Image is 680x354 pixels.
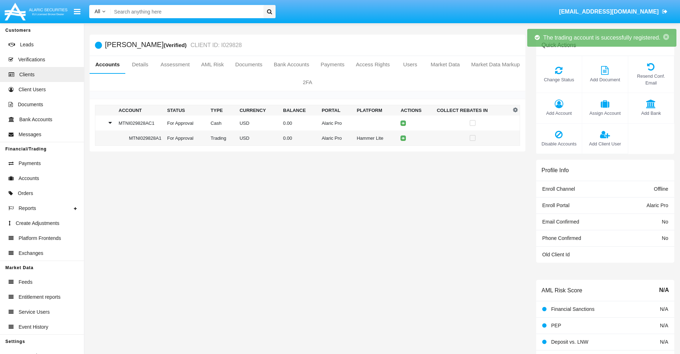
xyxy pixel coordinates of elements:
[18,190,33,197] span: Orders
[19,308,50,316] span: Service Users
[632,110,670,117] span: Add Bank
[19,205,36,212] span: Reports
[434,105,511,116] th: Collect Rebates In
[319,130,354,146] td: Alaric Pro
[542,287,582,294] h6: AML Risk Score
[268,56,315,73] a: Bank Accounts
[90,56,125,73] a: Accounts
[556,2,671,22] a: [EMAIL_ADDRESS][DOMAIN_NAME]
[543,35,660,41] span: The trading account is successfully registered.
[319,116,354,130] td: Alaric Pro
[540,110,578,117] span: Add Account
[632,73,670,86] span: Resend Conf. Email
[19,116,52,123] span: Bank Accounts
[319,105,354,116] th: Portal
[662,219,668,225] span: No
[125,56,155,73] a: Details
[163,41,188,49] div: (Verified)
[540,76,578,83] span: Change Status
[155,56,196,73] a: Assessment
[315,56,350,73] a: Payments
[542,202,569,208] span: Enroll Portal
[551,306,594,312] span: Financial Sanctions
[208,116,237,130] td: Cash
[237,116,280,130] td: USD
[90,74,525,91] a: 2FA
[105,41,242,49] h5: [PERSON_NAME]
[19,71,35,78] span: Clients
[19,175,39,182] span: Accounts
[164,105,208,116] th: Status
[542,252,570,257] span: Old Client Id
[354,105,398,116] th: Platform
[111,5,261,18] input: Search
[542,219,579,225] span: Email Confirmed
[116,116,164,130] td: MTNI029828AC1
[465,56,525,73] a: Market Data Markup
[662,235,668,241] span: No
[164,130,208,146] td: For Approval
[660,339,668,345] span: N/A
[586,110,624,117] span: Assign Account
[195,56,230,73] a: AML Risk
[280,105,319,116] th: Balance
[660,306,668,312] span: N/A
[559,9,659,15] span: [EMAIL_ADDRESS][DOMAIN_NAME]
[189,42,242,48] small: CLIENT ID: I029828
[19,86,46,93] span: Client Users
[164,116,208,130] td: For Approval
[19,160,41,167] span: Payments
[542,167,569,174] h6: Profile Info
[425,56,465,73] a: Market Data
[280,116,319,130] td: 0.00
[237,105,280,116] th: Currency
[350,56,396,73] a: Access Rights
[586,140,624,147] span: Add Client User
[398,105,434,116] th: Actions
[660,323,668,328] span: N/A
[19,250,43,257] span: Exchanges
[230,56,268,73] a: Documents
[542,186,575,192] span: Enroll Channel
[19,278,32,286] span: Feeds
[19,323,48,331] span: Event History
[237,130,280,146] td: USD
[540,140,578,147] span: Disable Accounts
[16,220,59,227] span: Create Adjustments
[646,202,668,208] span: Alaric Pro
[116,105,164,116] th: Account
[659,286,669,294] span: N/A
[551,323,561,328] span: PEP
[208,105,237,116] th: Type
[89,8,111,15] a: All
[396,56,425,73] a: Users
[586,76,624,83] span: Add Document
[95,9,100,14] span: All
[19,293,61,301] span: Entitlement reports
[354,130,398,146] td: Hammer Lite
[551,339,588,345] span: Deposit vs. LNW
[19,131,41,138] span: Messages
[654,186,668,192] span: Offline
[4,1,69,22] img: Logo image
[542,235,581,241] span: Phone Confirmed
[18,101,43,108] span: Documents
[19,235,61,242] span: Platform Frontends
[116,130,164,146] td: MTNI029828A1
[18,56,45,63] span: Verifications
[280,130,319,146] td: 0.00
[208,130,237,146] td: Trading
[20,41,34,48] span: Leads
